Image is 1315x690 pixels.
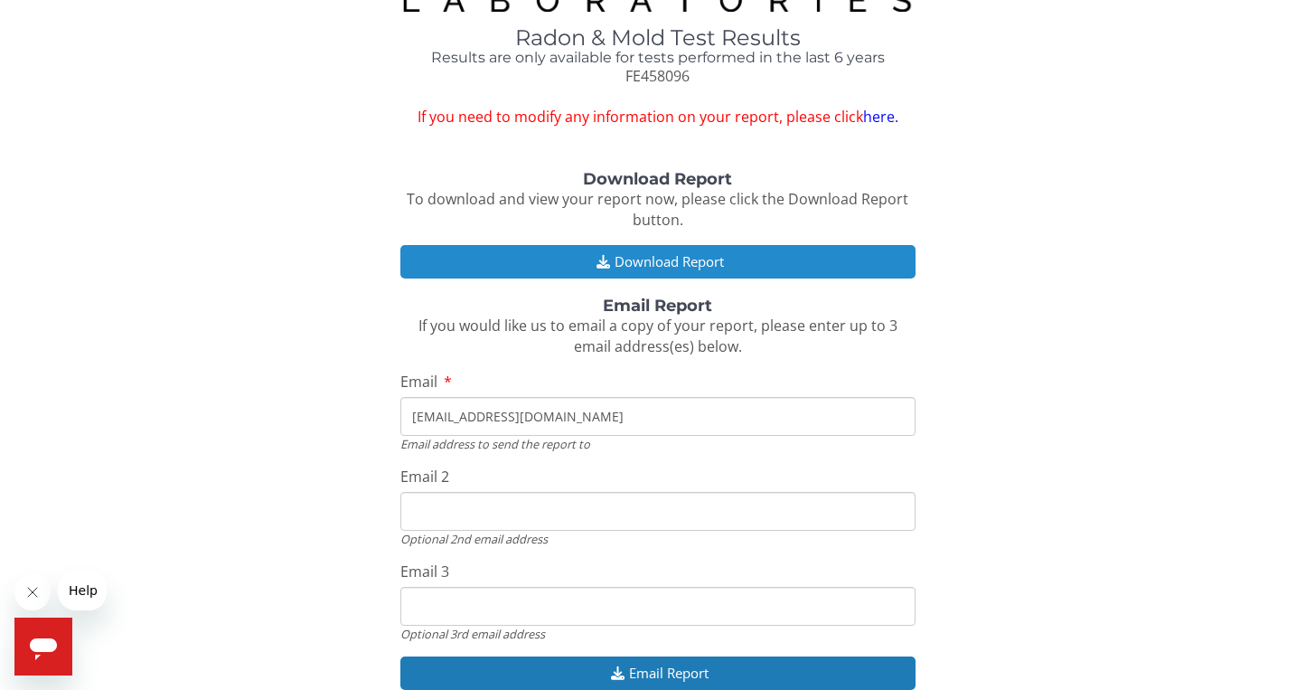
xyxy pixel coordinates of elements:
[400,562,449,581] span: Email 3
[583,169,732,189] strong: Download Report
[400,657,916,690] button: Email Report
[400,436,916,452] div: Email address to send the report to
[400,245,916,279] button: Download Report
[14,574,51,610] iframe: Close message
[418,316,897,356] span: If you would like us to email a copy of your report, please enter up to 3 email address(es) below.
[863,107,898,127] a: here.
[625,66,690,86] span: FE458096
[400,467,449,487] span: Email 2
[400,50,916,66] h4: Results are only available for tests performed in the last 6 years
[400,372,437,392] span: Email
[14,618,72,676] iframe: Button to launch messaging window
[400,531,916,547] div: Optional 2nd email address
[400,26,916,50] h1: Radon & Mold Test Results
[58,571,107,610] iframe: Message from company
[407,189,908,230] span: To download and view your report now, please click the Download Report button.
[400,107,916,128] span: If you need to modify any information on your report, please click
[400,626,916,642] div: Optional 3rd email address
[603,296,712,316] strong: Email Report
